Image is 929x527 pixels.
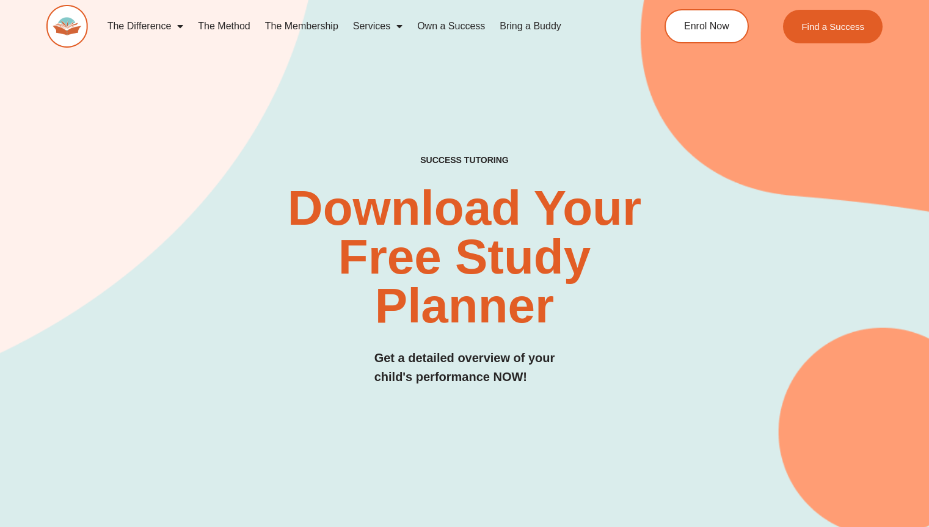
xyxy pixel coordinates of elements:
iframe: Chat Widget [726,390,929,527]
h4: SUCCESS TUTORING​ [341,155,588,165]
span: Find a Success [801,22,864,31]
a: The Difference [100,12,191,40]
a: The Method [191,12,257,40]
a: Find a Success [783,10,883,43]
span: Enrol Now [684,21,729,31]
a: The Membership [258,12,346,40]
h2: Download Your Free Study Planner​ [275,184,654,330]
h3: Get a detailed overview of your child's performance NOW! [374,349,555,387]
a: Bring a Buddy [492,12,569,40]
a: Enrol Now [665,9,749,43]
a: Services [346,12,410,40]
a: Own a Success [410,12,492,40]
nav: Menu [100,12,617,40]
